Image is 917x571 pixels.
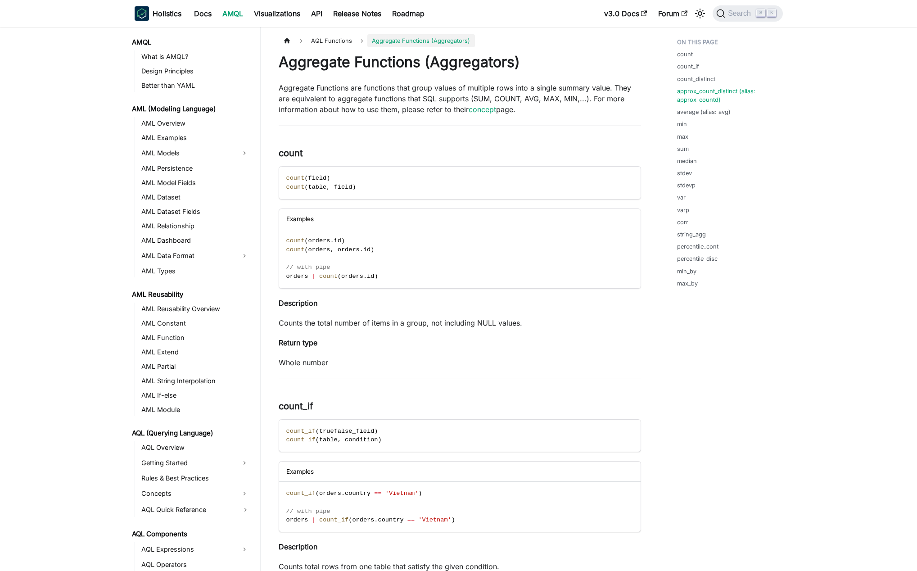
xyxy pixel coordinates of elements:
[319,273,338,280] span: count
[139,486,236,501] a: Concepts
[139,360,253,373] a: AML Partial
[217,6,248,21] a: AMQL
[279,82,641,115] p: Aggregate Functions are functions that group values of multiple rows into a single summary value....
[338,436,341,443] span: ,
[338,246,360,253] span: orders
[308,237,330,244] span: orders
[279,53,641,71] h1: Aggregate Functions (Aggregators)
[677,75,715,83] a: count_distinct
[139,65,253,77] a: Design Principles
[370,246,374,253] span: )
[304,184,308,190] span: (
[139,162,253,175] a: AML Persistence
[279,317,641,328] p: Counts the total number of items in a group, not including NULL values.
[139,177,253,189] a: AML Model Fields
[367,273,374,280] span: id
[341,237,345,244] span: )
[312,273,316,280] span: |
[286,436,316,443] span: count_if
[452,517,455,523] span: )
[129,528,253,540] a: AQL Components
[319,436,338,443] span: table
[279,209,641,229] div: Examples
[677,181,696,190] a: stdevp
[334,184,352,190] span: field
[286,246,305,253] span: count
[139,265,253,277] a: AML Types
[341,273,363,280] span: orders
[139,375,253,387] a: AML String Interpolation
[153,8,181,19] b: Holistics
[677,145,689,153] a: sum
[330,237,334,244] span: .
[387,6,430,21] a: Roadmap
[286,508,330,515] span: // with pipe
[319,517,348,523] span: count_if
[469,105,496,114] a: concept
[286,184,305,190] span: count
[319,428,374,435] span: truefalse_field
[677,169,692,177] a: stdev
[304,175,308,181] span: (
[139,456,236,470] a: Getting Started
[677,50,693,59] a: count
[139,303,253,315] a: AML Reusability Overview
[374,517,378,523] span: .
[326,175,330,181] span: )
[677,132,688,141] a: max
[129,288,253,301] a: AML Reusability
[139,79,253,92] a: Better than YAML
[756,9,765,17] kbd: ⌘
[653,6,693,21] a: Forum
[139,403,253,416] a: AML Module
[139,503,253,517] a: AQL Quick Reference
[374,490,381,497] span: ==
[677,230,706,239] a: string_agg
[713,5,782,22] button: Search (Command+K)
[135,6,181,21] a: HolisticsHolistics
[677,267,696,276] a: min_by
[139,249,236,263] a: AML Data Format
[236,249,253,263] button: Expand sidebar category 'AML Data Format'
[236,146,253,160] button: Expand sidebar category 'AML Models'
[385,490,418,497] span: 'Vietnam'
[236,542,253,557] button: Expand sidebar category 'AQL Expressions'
[139,441,253,454] a: AQL Overview
[378,517,404,523] span: country
[319,490,341,497] span: orders
[279,462,641,482] div: Examples
[279,357,641,368] p: Whole number
[139,234,253,247] a: AML Dashboard
[363,246,370,253] span: id
[418,490,422,497] span: )
[677,120,687,128] a: min
[334,237,341,244] span: id
[286,237,305,244] span: count
[345,490,370,497] span: country
[677,87,777,104] a: approx_count_distinct (alias: approx_countd)
[286,175,305,181] span: count
[767,9,776,17] kbd: K
[374,273,378,280] span: )
[341,490,345,497] span: .
[378,436,382,443] span: )
[677,157,697,165] a: median
[677,206,689,214] a: varp
[304,237,308,244] span: (
[139,220,253,232] a: AML Relationship
[330,246,334,253] span: ,
[279,34,641,47] nav: Breadcrumbs
[316,490,319,497] span: (
[139,191,253,204] a: AML Dataset
[374,428,378,435] span: )
[139,117,253,130] a: AML Overview
[279,338,317,347] strong: Return type
[677,218,688,227] a: corr
[677,62,699,71] a: count_if
[345,436,378,443] span: condition
[306,6,328,21] a: API
[677,108,731,116] a: average (alias: avg)
[407,517,415,523] span: ==
[677,279,698,288] a: max_by
[693,6,707,21] button: Switch between dark and light mode (currently light mode)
